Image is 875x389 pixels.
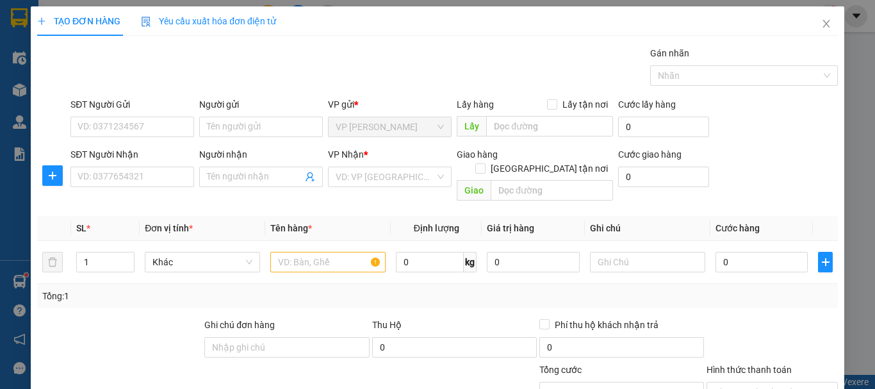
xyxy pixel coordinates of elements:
[707,365,792,375] label: Hình thức thanh toán
[485,161,612,176] span: [GEOGRAPHIC_DATA] tận nơi
[42,289,339,303] div: Tổng: 1
[140,93,222,121] h1: VPHT1209250033
[457,116,486,137] span: Lấy
[37,16,120,26] span: TẠO ĐƠN HÀNG
[457,149,498,160] span: Giao hàng
[199,147,323,161] div: Người nhận
[808,6,844,42] button: Close
[617,117,709,137] input: Cước lấy hàng
[71,47,291,63] li: Hotline: 19001874
[550,318,664,332] span: Phí thu hộ khách nhận trả
[617,167,709,187] input: Cước giao hàng
[585,216,710,241] th: Ghi chú
[328,149,364,160] span: VP Nhận
[819,257,832,267] span: plus
[464,252,477,272] span: kg
[487,252,579,272] input: 0
[270,252,386,272] input: VD: Bàn, Ghế
[557,97,612,112] span: Lấy tận nơi
[204,337,369,358] input: Ghi chú đơn hàng
[650,48,689,58] label: Gán nhãn
[152,252,252,272] span: Khác
[617,99,675,110] label: Cước lấy hàng
[42,252,63,272] button: delete
[539,365,582,375] span: Tổng cước
[141,17,151,27] img: icon
[37,17,46,26] span: plus
[413,223,459,233] span: Định lượng
[590,252,705,272] input: Ghi Chú
[270,223,312,233] span: Tên hàng
[305,172,315,182] span: user-add
[491,180,612,201] input: Dọc đường
[328,97,452,112] div: VP gửi
[151,15,209,31] b: Phú Quý
[199,97,323,112] div: Người gửi
[457,180,491,201] span: Giao
[76,223,86,233] span: SL
[486,116,612,137] input: Dọc đường
[16,93,139,157] b: GỬI : VP [PERSON_NAME]
[204,320,275,330] label: Ghi chú đơn hàng
[716,223,760,233] span: Cước hàng
[145,223,193,233] span: Đơn vị tính
[70,97,194,112] div: SĐT Người Gửi
[141,16,276,26] span: Yêu cầu xuất hóa đơn điện tử
[336,117,444,137] span: VP Hà Huy Tập
[821,19,831,29] span: close
[818,252,833,272] button: plus
[43,170,62,181] span: plus
[617,149,681,160] label: Cước giao hàng
[70,147,194,161] div: SĐT Người Nhận
[71,31,291,47] li: 146 [GEOGRAPHIC_DATA], [GEOGRAPHIC_DATA]
[487,223,534,233] span: Giá trị hàng
[42,165,63,186] button: plus
[457,99,494,110] span: Lấy hàng
[372,320,401,330] span: Thu Hộ
[120,66,240,82] b: Gửi khách hàng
